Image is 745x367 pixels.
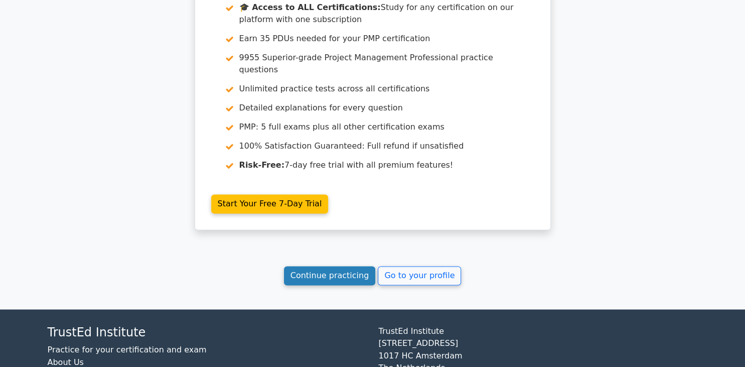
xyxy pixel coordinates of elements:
a: Continue practicing [284,266,376,285]
a: About Us [48,357,84,366]
h4: TrustEd Institute [48,325,367,340]
a: Start Your Free 7-Day Trial [211,194,329,213]
a: Go to your profile [378,266,461,285]
a: Practice for your certification and exam [48,345,207,354]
